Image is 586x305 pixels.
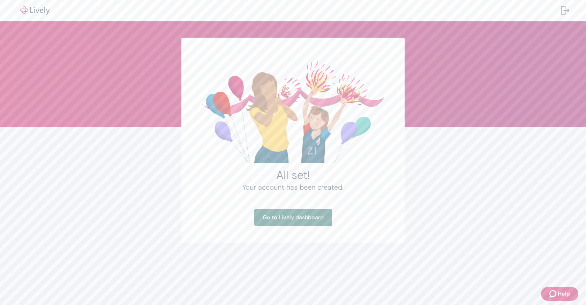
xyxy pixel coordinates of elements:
img: Lively [15,6,54,15]
svg: Zendesk support icon [549,290,558,298]
button: Zendesk support iconHelp [541,287,578,301]
h2: All set! [198,168,388,182]
h4: Your account has been created. [198,182,388,192]
button: Log out [555,2,575,19]
a: Go to Lively dashboard [254,209,332,226]
span: Help [558,290,570,298]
